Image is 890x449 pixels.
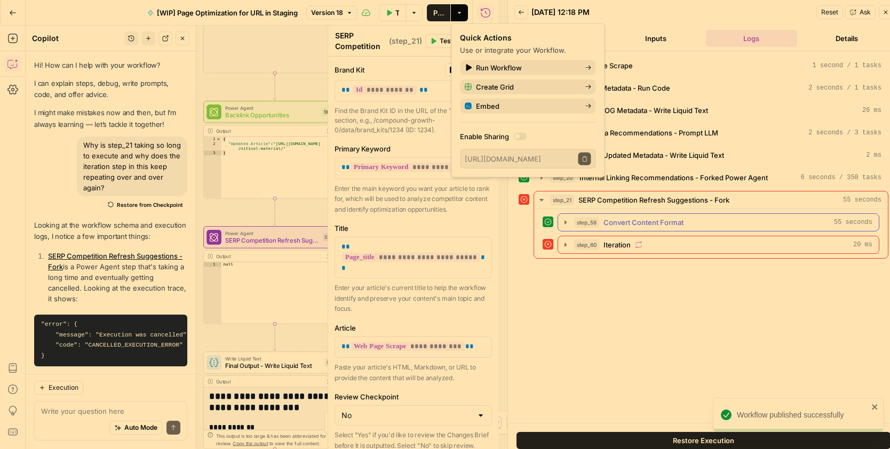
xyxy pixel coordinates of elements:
span: Test Workflow [395,7,399,18]
label: Review Checkpoint [335,391,492,402]
span: step_21 [550,195,574,205]
button: close [871,403,879,411]
span: Power Agent [225,229,319,237]
button: 2 ms [534,147,888,164]
div: Workflow published successfully [737,410,868,420]
g: Edge from step_26 to step_21 [274,198,276,225]
button: 2 seconds / 3 tasks [534,124,888,141]
span: 55 seconds [843,195,881,205]
p: Enter your article's current title to help the workflow identify and preserve your content's main... [335,283,492,314]
span: 6 seconds / 350 tasks [801,173,881,182]
span: Write Liquid Text [225,355,321,362]
label: Title [335,223,492,234]
button: Reset [816,5,843,19]
span: [WIP] Page Optimization for URL in Staging [157,7,298,18]
button: Restore from Checkpoint [104,198,187,211]
button: 26 ms [534,102,888,119]
button: 1 second / 1 tasks [534,57,888,74]
p: Enter the main keyword you want your article to rank for, which will be used to analyze competito... [335,183,492,215]
span: Execution [49,383,78,392]
button: Ask [845,5,876,19]
button: 55 seconds [558,214,879,231]
span: SERP Competition Refresh Suggestions - Fork [578,195,729,205]
label: Brand Kit [335,65,441,75]
button: Liquid [445,63,492,77]
input: No [341,410,472,421]
span: step_60 [574,239,599,250]
div: Find the Brand Kit ID in the URL of the 'Your Data' section, e.g., /compound-growth-0/data/brand_... [335,106,492,135]
span: 2 seconds / 3 tasks [808,128,881,138]
span: 55 seconds [834,218,872,227]
button: 2 seconds / 1 tasks [534,79,888,97]
button: Test [425,34,458,48]
div: Step 26 [322,108,342,116]
span: Test [440,36,453,46]
button: Execution [34,381,83,395]
span: Internal Linking Recommendations - Forked Power Agent [579,172,768,183]
textarea: SERP Competition Refresh Suggestions - Fork [335,30,386,84]
span: 2 seconds / 1 tasks [808,83,881,93]
div: Output [216,127,321,134]
div: Output [216,252,321,260]
p: Looking at the workflow schema and execution logs, I notice a few important things: [34,220,187,242]
button: Logs [706,30,797,47]
p: Hi! How can I help with your workflow? [34,60,187,71]
span: 20 ms [853,240,872,250]
span: Metadata Recommendations - Prompt LLM [578,127,718,138]
div: Quick Actions [460,33,595,43]
button: Test Workflow [379,4,406,21]
span: Restore Execution [673,435,734,446]
span: Power Agent [225,104,319,111]
span: Embed [476,101,576,111]
button: Version 18 [306,6,357,20]
code: "error": { "message": "Execution was cancelled", "code": "CANCELLED_EXECUTION_ERROR" } [41,321,190,359]
span: Auto Mode [124,423,157,432]
span: Format OG Metadata - Write Liquid Text [579,105,708,116]
p: I might make mistakes now and then, but I’m always learning — let’s tackle it together! [34,107,187,130]
div: 55 seconds [534,209,888,258]
span: Final Output - Write Liquid Text [225,361,321,370]
span: Toggle code folding, rows 1 through 3 [216,137,221,142]
li: is a Power Agent step that's taking a long time and eventually getting cancelled. Looking at the ... [45,251,187,304]
button: Publish [427,4,450,21]
span: 2 ms [866,150,881,160]
button: 20 ms [558,236,879,253]
label: Primary Keyword [335,143,492,154]
span: Ask [860,7,871,17]
g: Edge from step_21 to step_2 [274,324,276,350]
span: 26 ms [862,106,881,115]
div: Why is step_21 taking so long to execute and why does the iteration step in this keep repeating o... [77,137,187,196]
div: Copilot [32,33,121,44]
p: I can explain steps, debug, write prompts, code, and offer advice. [34,78,187,100]
span: Run Workflow [476,62,576,73]
span: Use or integrate your Workflow. [460,46,566,54]
span: Copy the output [233,440,268,446]
span: Iteration [603,239,631,250]
span: Publish [433,7,444,18]
span: Backlink Opportunities [225,110,319,119]
span: Format Updated Metadata - Write Liquid Text [578,150,724,161]
div: Power AgentBacklink OpportunitiesStep 26Output{ "Updated Article":"[URL][DOMAIN_NAME] /nitinol-ma... [203,101,346,198]
span: Create Grid [476,82,576,92]
div: 3 [204,150,221,155]
span: Reset [821,7,838,17]
span: Version 18 [311,8,343,18]
a: SERP Competition Refresh Suggestions - Fork [48,252,182,271]
label: Article [335,323,492,333]
span: step_58 [574,217,599,228]
span: Restore from Checkpoint [117,201,183,209]
span: SERP Competition Refresh Suggestions - Fork [225,236,319,245]
button: 6 seconds / 350 tasks [534,169,888,186]
button: Auto Mode [110,421,162,435]
p: Paste your article's HTML, Markdown, or URL to provide the content that will be analyzed. [335,362,492,383]
div: Power AgentSERP Competition Refresh Suggestions - ForkStep 21Outputnull [203,226,346,324]
div: 2 [204,141,221,150]
g: Edge from step_20 to step_26 [274,73,276,100]
span: Extract Metadata - Run Code [576,83,670,93]
label: Enable Sharing [460,131,595,142]
div: 1 [204,262,221,267]
button: 55 seconds [534,191,888,209]
span: 1 second / 1 tasks [812,61,881,70]
button: [WIP] Page Optimization for URL in Staging [141,4,304,21]
span: ( step_21 ) [389,36,422,46]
